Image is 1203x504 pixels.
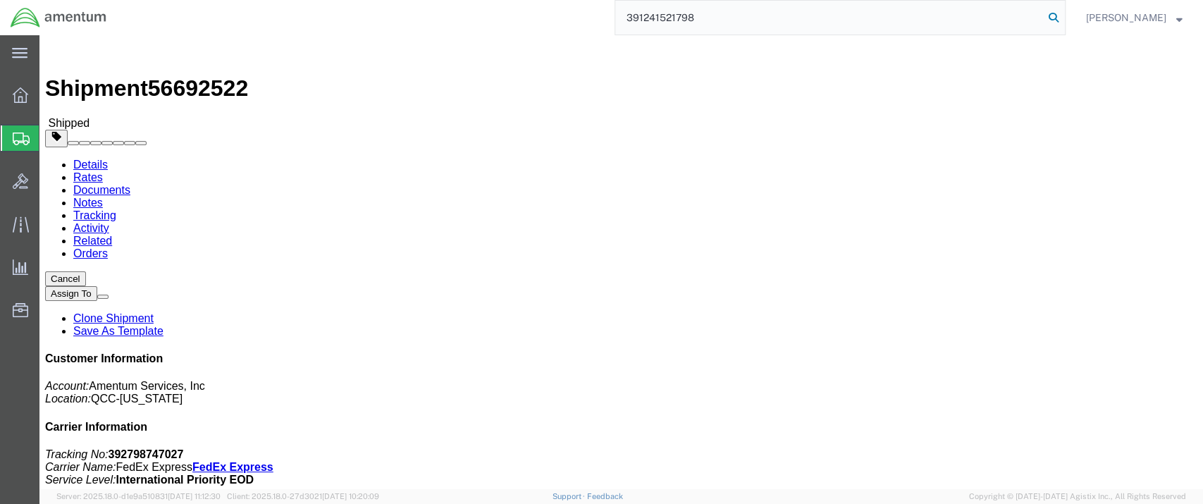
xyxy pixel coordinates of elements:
span: Client: 2025.18.0-27d3021 [227,492,379,500]
iframe: FS Legacy Container [39,35,1203,489]
a: Feedback [587,492,623,500]
input: Search for shipment number, reference number [615,1,1044,35]
button: [PERSON_NAME] [1085,9,1183,26]
span: Sammuel Ball [1086,10,1166,25]
img: logo [10,7,107,28]
span: Server: 2025.18.0-d1e9a510831 [56,492,221,500]
span: Copyright © [DATE]-[DATE] Agistix Inc., All Rights Reserved [969,491,1186,503]
a: Support [552,492,587,500]
span: [DATE] 11:12:30 [168,492,221,500]
span: [DATE] 10:20:09 [322,492,379,500]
